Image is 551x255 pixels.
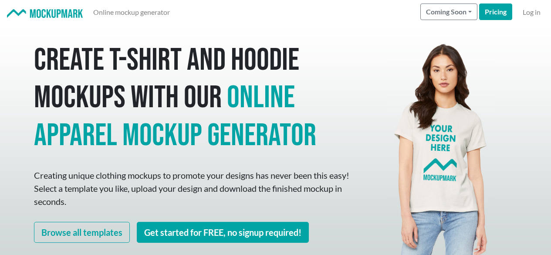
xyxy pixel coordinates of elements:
[90,3,173,21] a: Online mockup generator
[519,3,544,21] a: Log in
[479,3,512,20] a: Pricing
[34,169,352,208] p: Creating unique clothing mockups to promote your designs has never been this easy! Select a templ...
[137,222,309,243] a: Get started for FREE, no signup required!
[34,79,316,154] span: online apparel mockup generator
[7,9,83,18] img: Mockup Mark
[420,3,477,20] button: Coming Soon
[34,42,352,155] h1: Create T-shirt and hoodie mockups with our
[34,222,130,243] a: Browse all templates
